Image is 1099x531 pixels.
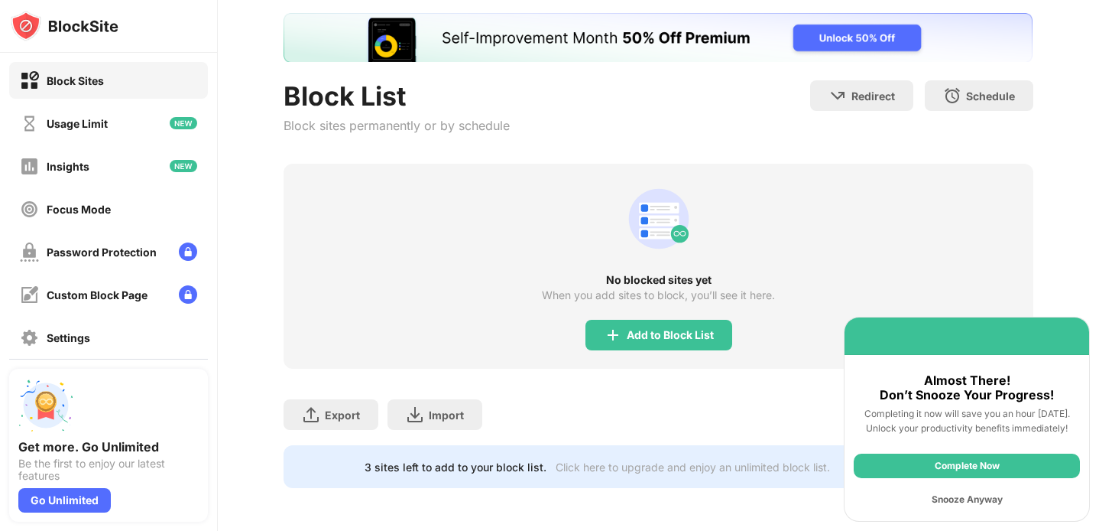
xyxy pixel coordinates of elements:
[284,80,510,112] div: Block List
[284,274,1033,286] div: No blocked sites yet
[365,461,546,474] div: 3 sites left to add to your block list.
[325,409,360,422] div: Export
[20,285,39,305] img: customize-block-page-off.svg
[284,118,510,133] div: Block sites permanently or by schedule
[20,114,39,133] img: time-usage-off.svg
[556,461,830,474] div: Click here to upgrade and enjoy an unlimited block list.
[854,373,1080,402] div: Almost There! Don’t Snooze Your Progress!
[18,488,111,513] div: Go Unlimited
[18,458,199,482] div: Be the first to enjoy our latest features
[11,11,118,41] img: logo-blocksite.svg
[429,409,464,422] div: Import
[20,328,39,347] img: settings-off.svg
[854,454,1080,478] div: Complete Now
[47,160,89,173] div: Insights
[47,203,111,216] div: Focus Mode
[20,71,39,90] img: block-on.svg
[47,246,157,259] div: Password Protection
[854,406,1080,435] div: Completing it now will save you an hour [DATE]. Unlock your productivity benefits immediately!
[47,74,104,87] div: Block Sites
[179,243,197,261] img: lock-menu.svg
[542,289,775,301] div: When you add sites to block, you’ll see it here.
[20,243,39,262] img: password-protection-off.svg
[47,117,108,130] div: Usage Limit
[20,157,39,176] img: insights-off.svg
[854,487,1080,512] div: Snooze Anyway
[179,285,197,304] img: lock-menu.svg
[170,160,197,172] img: new-icon.svg
[18,378,73,433] img: push-unlimited.svg
[284,13,1033,62] iframe: Banner
[622,182,695,256] div: animation
[851,90,895,103] div: Redirect
[20,200,39,219] img: focus-off.svg
[627,329,714,341] div: Add to Block List
[47,331,90,344] div: Settings
[18,439,199,454] div: Get more. Go Unlimited
[47,288,148,301] div: Custom Block Page
[966,90,1015,103] div: Schedule
[170,117,197,129] img: new-icon.svg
